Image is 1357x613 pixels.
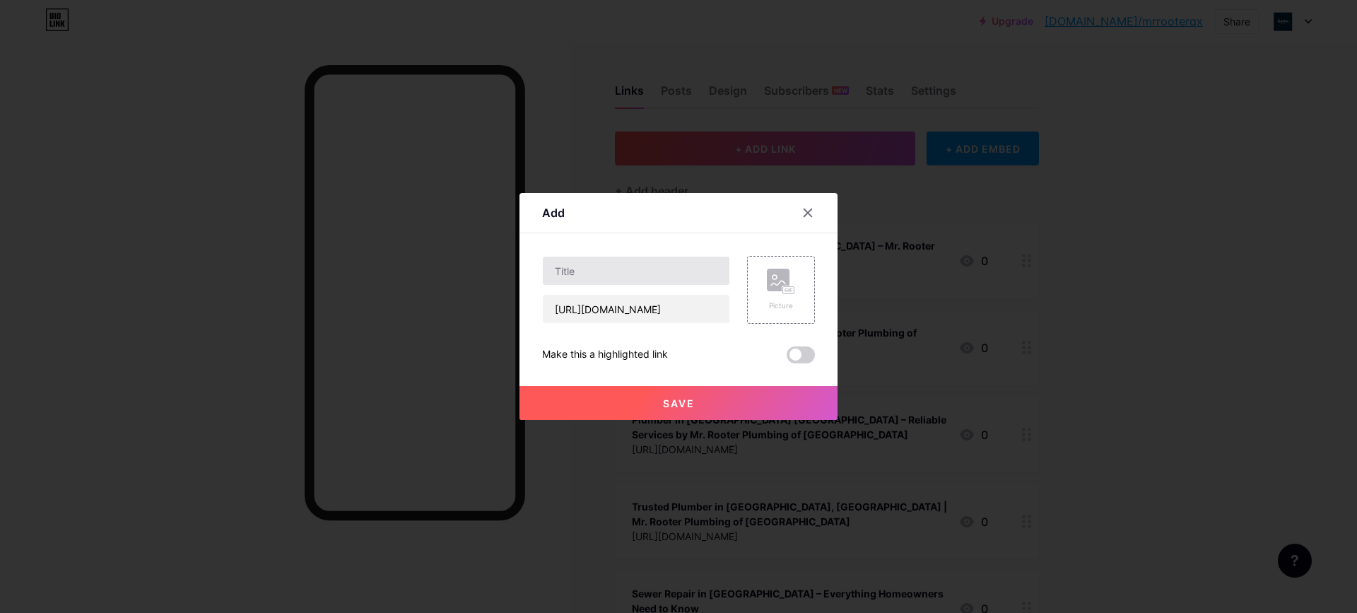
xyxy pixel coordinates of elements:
div: Make this a highlighted link [542,346,668,363]
div: Add [542,204,565,221]
div: Picture [767,300,795,311]
input: Title [543,257,729,285]
input: URL [543,295,729,323]
span: Save [663,397,695,409]
button: Save [519,386,838,420]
